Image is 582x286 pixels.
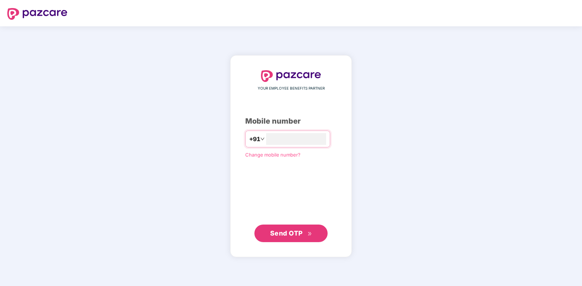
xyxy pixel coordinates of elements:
span: double-right [307,232,312,236]
span: down [260,137,265,141]
button: Send OTPdouble-right [254,225,328,242]
span: YOUR EMPLOYEE BENEFITS PARTNER [258,86,325,91]
a: Change mobile number? [245,152,301,158]
img: logo [7,8,67,20]
div: Mobile number [245,116,337,127]
span: Send OTP [270,229,303,237]
span: +91 [249,135,260,144]
img: logo [261,70,321,82]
